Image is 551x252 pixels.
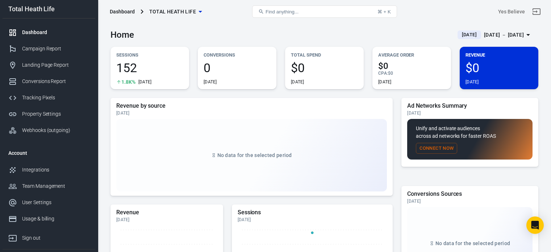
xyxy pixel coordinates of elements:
[407,198,533,204] div: [DATE]
[204,79,217,85] div: [DATE]
[116,62,183,74] span: 152
[378,51,445,59] p: Average Order
[291,51,358,59] p: Total Spend
[466,62,533,74] span: $0
[116,110,387,116] div: [DATE]
[416,143,457,154] button: Connect Now
[22,215,89,223] div: Usage & billing
[3,227,95,246] a: Sign out
[291,79,304,85] div: [DATE]
[3,106,95,122] a: Property Settings
[378,62,445,70] span: $0
[22,78,89,85] div: Conversions Report
[3,6,95,12] div: Total Heath Life
[116,209,217,216] h5: Revenue
[138,79,152,85] div: [DATE]
[3,24,95,41] a: Dashboard
[3,122,95,139] a: Webhooks (outgoing)
[466,79,479,85] div: [DATE]
[528,3,545,20] a: Sign out
[3,162,95,178] a: Integrations
[407,190,533,198] h5: Conversions Sources
[407,102,533,110] h5: Ad Networks Summary
[22,110,89,118] div: Property Settings
[3,178,95,194] a: Team Management
[3,73,95,90] a: Conversions Report
[149,7,196,16] span: Total Heath Life
[22,29,89,36] div: Dashboard
[3,144,95,162] li: Account
[266,9,299,15] span: Find anything...
[217,152,292,158] span: No data for the selected period
[22,61,89,69] div: Landing Page Report
[3,57,95,73] a: Landing Page Report
[291,62,358,74] span: $0
[110,8,135,15] div: Dashboard
[116,102,387,110] h5: Revenue by source
[484,30,524,40] div: [DATE] － [DATE]
[110,30,134,40] h3: Home
[238,217,387,223] div: [DATE]
[204,51,271,59] p: Conversions
[378,71,388,76] span: CPA :
[116,51,183,59] p: Sessions
[416,125,524,140] p: Unify and activate audiences across ad networks for faster ROAS
[3,90,95,106] a: Tracking Pixels
[498,8,525,16] div: Account id: NVAEYFid
[22,234,89,242] div: Sign out
[146,5,205,18] button: Total Heath Life
[22,45,89,53] div: Campaign Report
[116,217,217,223] div: [DATE]
[22,182,89,190] div: Team Management
[435,240,510,246] span: No data for the selected period
[252,5,397,18] button: Find anything...⌘ + K
[22,199,89,206] div: User Settings
[388,71,393,76] span: $0
[466,51,533,59] p: Revenue
[3,41,95,57] a: Campaign Report
[526,216,544,234] div: Open Intercom Messenger
[3,211,95,227] a: Usage & billing
[22,94,89,102] div: Tracking Pixels
[238,209,387,216] h5: Sessions
[377,9,391,15] div: ⌘ + K
[22,127,89,134] div: Webhooks (outgoing)
[452,29,538,41] button: [DATE][DATE] － [DATE]
[3,194,95,211] a: User Settings
[407,110,533,116] div: [DATE]
[22,166,89,174] div: Integrations
[204,62,271,74] span: 0
[121,79,135,84] span: 1.8K%
[378,79,392,85] div: [DATE]
[459,31,480,38] span: [DATE]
